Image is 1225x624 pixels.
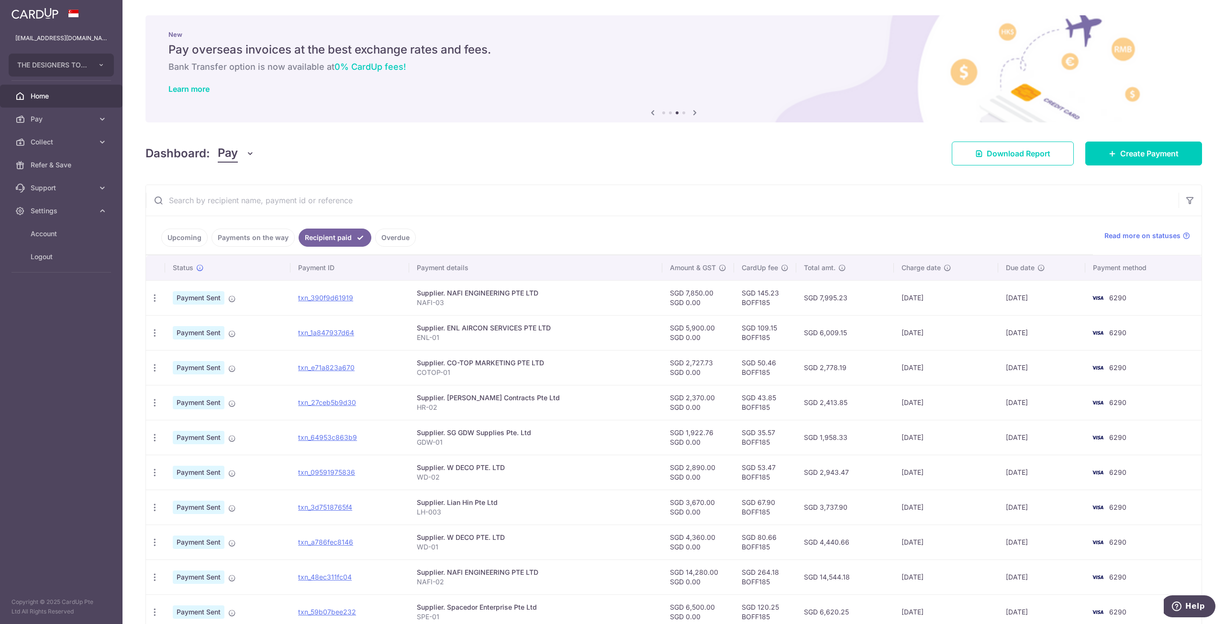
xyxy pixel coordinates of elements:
[417,358,655,368] div: Supplier. CO-TOP MARKETING PTE LTD
[290,255,409,280] th: Payment ID
[894,420,998,455] td: [DATE]
[298,468,355,476] a: txn_09591975836
[15,33,107,43] p: [EMAIL_ADDRESS][DOMAIN_NAME]
[670,263,716,273] span: Amount & GST
[734,350,796,385] td: SGD 50.46 BOFF185
[31,183,94,193] span: Support
[662,385,734,420] td: SGD 2,370.00 SGD 0.00
[417,498,655,507] div: Supplier. Lian Hin Pte Ltd
[417,577,655,587] p: NAFI-02
[173,536,224,549] span: Payment Sent
[1088,467,1107,478] img: Bank Card
[1120,148,1179,159] span: Create Payment
[168,84,210,94] a: Learn more
[298,608,356,616] a: txn_59b07bee232
[173,396,224,409] span: Payment Sent
[742,263,778,273] span: CardUp fee
[1109,328,1126,337] span: 6290
[31,252,94,262] span: Logout
[17,60,88,70] span: THE DESIGNERS TOUCH DESIGN AND CONTRACT PTE LTD
[804,263,835,273] span: Total amt.
[31,91,94,101] span: Home
[998,490,1085,525] td: [DATE]
[417,438,655,447] p: GDW-01
[987,148,1050,159] span: Download Report
[1109,433,1126,441] span: 6290
[662,350,734,385] td: SGD 2,727.73 SGD 0.00
[1109,294,1126,302] span: 6290
[662,315,734,350] td: SGD 5,900.00 SGD 0.00
[998,280,1085,315] td: [DATE]
[417,368,655,377] p: COTOP-01
[417,403,655,412] p: HR-02
[796,559,894,594] td: SGD 14,544.18
[662,455,734,490] td: SGD 2,890.00 SGD 0.00
[417,568,655,577] div: Supplier. NAFI ENGINEERING PTE LTD
[1088,327,1107,339] img: Bank Card
[662,420,734,455] td: SGD 1,922.76 SGD 0.00
[409,255,662,280] th: Payment details
[173,263,193,273] span: Status
[796,350,894,385] td: SGD 2,778.19
[796,385,894,420] td: SGD 2,413.85
[1088,536,1107,548] img: Bank Card
[417,323,655,333] div: Supplier. ENL AIRCON SERVICES PTE LTD
[417,472,655,482] p: WD-02
[734,455,796,490] td: SGD 53.47 BOFF185
[375,229,416,247] a: Overdue
[173,326,224,339] span: Payment Sent
[31,206,94,216] span: Settings
[1088,502,1107,513] img: Bank Card
[417,542,655,552] p: WD-01
[1088,362,1107,373] img: Bank Card
[796,315,894,350] td: SGD 6,009.15
[894,315,998,350] td: [DATE]
[417,393,655,403] div: Supplier. [PERSON_NAME] Contracts Pte Ltd
[998,559,1085,594] td: [DATE]
[998,315,1085,350] td: [DATE]
[146,185,1179,216] input: Search by recipient name, payment id or reference
[168,42,1179,57] h5: Pay overseas invoices at the best exchange rates and fees.
[662,525,734,559] td: SGD 4,360.00 SGD 0.00
[894,525,998,559] td: [DATE]
[1109,363,1126,372] span: 6290
[298,538,353,546] a: txn_a786fec8146
[173,605,224,619] span: Payment Sent
[173,570,224,584] span: Payment Sent
[1085,142,1202,165] a: Create Payment
[796,455,894,490] td: SGD 2,943.47
[1085,255,1202,280] th: Payment method
[734,315,796,350] td: SGD 109.15 BOFF185
[734,280,796,315] td: SGD 145.23 BOFF185
[998,525,1085,559] td: [DATE]
[1088,432,1107,443] img: Bank Card
[1104,231,1180,241] span: Read more on statuses
[298,398,356,406] a: txn_27ceb5b9d30
[31,160,94,170] span: Refer & Save
[11,8,58,19] img: CardUp
[212,229,295,247] a: Payments on the way
[417,428,655,438] div: Supplier. SG GDW Supplies Pte. Ltd
[417,463,655,472] div: Supplier. W DECO PTE. LTD
[952,142,1074,165] a: Download Report
[298,433,357,441] a: txn_64953c863b9
[662,559,734,594] td: SGD 14,280.00 SGD 0.00
[894,490,998,525] td: [DATE]
[417,298,655,307] p: NAFI-03
[796,525,894,559] td: SGD 4,440.66
[1088,292,1107,304] img: Bank Card
[145,15,1202,122] img: International Invoice Banner
[1088,606,1107,618] img: Bank Card
[173,431,224,444] span: Payment Sent
[417,602,655,612] div: Supplier. Spacedor Enterprise Pte Ltd
[299,229,371,247] a: Recipient paid
[218,144,255,163] button: Pay
[734,525,796,559] td: SGD 80.66 BOFF185
[161,229,208,247] a: Upcoming
[1088,571,1107,583] img: Bank Card
[894,385,998,420] td: [DATE]
[894,559,998,594] td: [DATE]
[662,490,734,525] td: SGD 3,670.00 SGD 0.00
[1109,468,1126,476] span: 6290
[734,385,796,420] td: SGD 43.85 BOFF185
